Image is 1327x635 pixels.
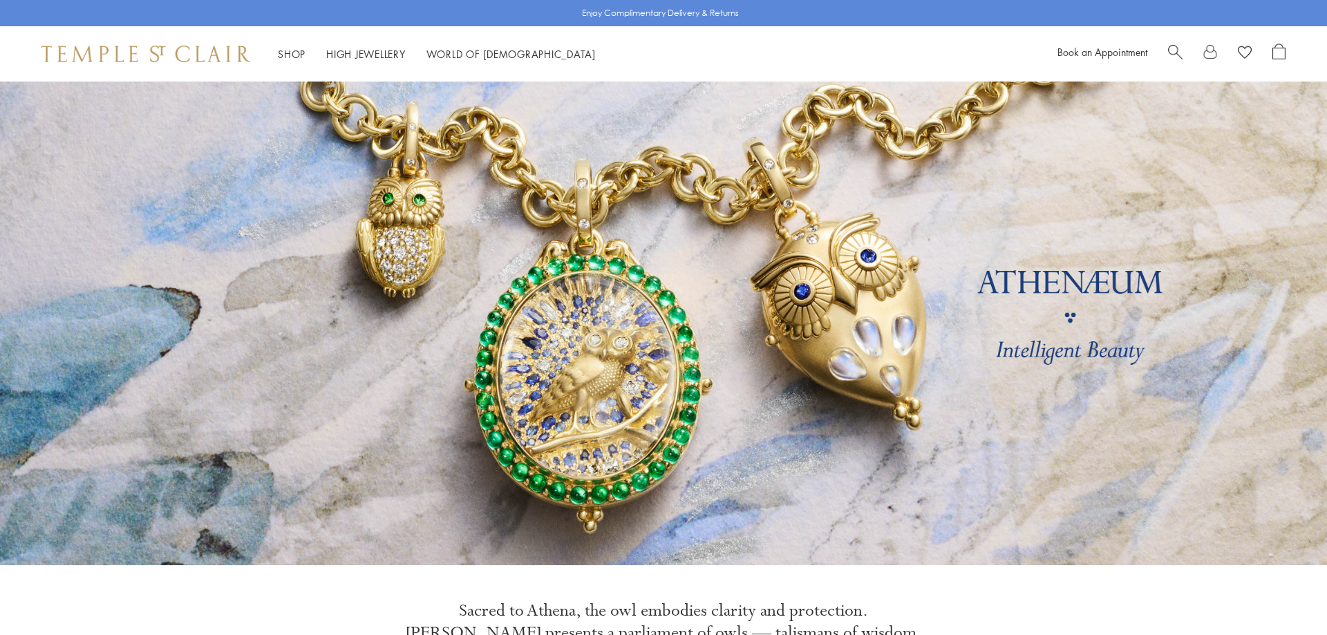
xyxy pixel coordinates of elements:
[1168,44,1183,64] a: Search
[1057,45,1147,59] a: Book an Appointment
[426,47,596,61] a: World of [DEMOGRAPHIC_DATA]World of [DEMOGRAPHIC_DATA]
[582,6,739,20] p: Enjoy Complimentary Delivery & Returns
[278,46,596,63] nav: Main navigation
[1272,44,1286,64] a: Open Shopping Bag
[1258,570,1313,621] iframe: Gorgias live chat messenger
[41,46,250,62] img: Temple St. Clair
[1238,44,1252,64] a: View Wishlist
[326,47,406,61] a: High JewelleryHigh Jewellery
[278,47,305,61] a: ShopShop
